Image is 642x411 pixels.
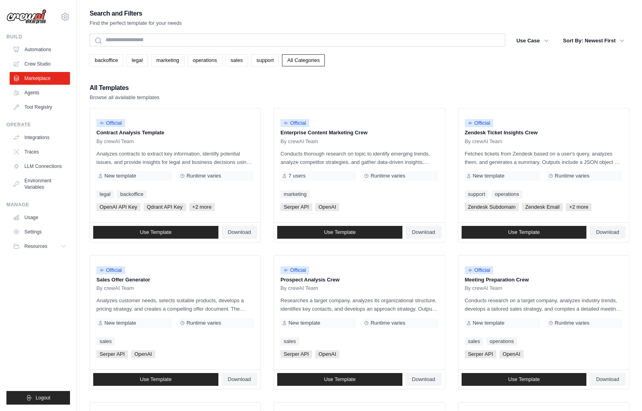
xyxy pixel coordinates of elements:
span: Use Template [324,376,356,383]
span: Use Template [140,229,172,235]
span: By crewAI Team [96,285,134,291]
div: Manage [6,202,70,208]
button: Logout [6,391,70,405]
span: Runtime varies [186,173,221,179]
span: Resources [24,243,47,249]
a: All Categories [282,54,325,66]
a: Tool Registry [10,101,70,114]
a: sales [226,54,248,66]
span: New template [288,320,320,326]
button: Use Case [512,34,554,48]
button: Resources [10,240,70,253]
a: Use Template [93,226,218,239]
p: Prospect Analysis Crew [280,276,438,284]
a: sales [280,337,299,345]
span: Use Template [508,229,540,235]
span: By crewAI Team [280,138,318,145]
a: operations [188,54,222,66]
span: By crewAI Team [96,138,134,145]
p: Conducts thorough research on topic to identify emerging trends, analyze competitor strategies, a... [280,150,438,166]
p: Meeting Preparation Crew [465,276,622,284]
a: backoffice [90,54,123,66]
a: Environment Variables [10,174,70,194]
p: Analyzes contracts to extract key information, identify potential issues, and provide insights fo... [96,150,254,166]
span: OpenAI [315,203,339,211]
span: OpenAI [500,350,524,358]
a: sales [465,337,483,345]
button: Sort By: Newest First [558,34,629,48]
a: Download [222,226,258,239]
span: Runtime varies [370,173,405,179]
a: legal [126,54,148,66]
span: Download [596,229,619,235]
span: Use Template [140,376,172,383]
div: Operate [6,122,70,128]
span: Download [412,229,435,235]
span: 7 users [288,173,306,179]
p: Find the perfect template for your needs [90,19,182,27]
p: Fetches tickets from Zendesk based on a user's query, analyzes them, and generates a summary. Out... [465,150,622,166]
span: Zendesk Subdomain [465,203,519,211]
a: Usage [10,211,70,224]
span: Use Template [508,376,540,383]
a: Download [406,226,442,239]
a: Settings [10,225,70,238]
a: operations [486,337,517,345]
p: Browse all available templates [90,94,160,102]
span: Runtime varies [555,320,590,326]
span: Official [96,266,125,274]
span: By crewAI Team [465,285,502,291]
span: Download [228,376,251,383]
span: Zendesk Email [522,203,563,211]
a: Download [590,373,626,386]
a: backoffice [117,190,146,198]
span: Serper API [465,350,496,358]
span: Use Template [324,229,356,235]
span: Download [412,376,435,383]
p: Zendesk Ticket Insights Crew [465,129,622,137]
span: OpenAI API Key [96,203,140,211]
span: Qdrant API Key [144,203,186,211]
h2: Search and Filters [90,8,182,19]
span: By crewAI Team [280,285,318,291]
span: Official [465,119,494,127]
a: Use Template [462,373,587,386]
span: Official [280,119,309,127]
span: OpenAI [315,350,339,358]
p: Enterprise Content Marketing Crew [280,129,438,137]
a: Download [222,373,258,386]
a: LLM Connections [10,160,70,173]
span: Runtime varies [186,320,221,326]
p: Researches a target company, analyzes its organizational structure, identifies key contacts, and ... [280,296,438,313]
span: +2 more [566,203,592,211]
a: legal [96,190,114,198]
span: Runtime varies [370,320,405,326]
a: support [465,190,488,198]
span: New template [104,320,136,326]
a: Agents [10,86,70,99]
h2: All Templates [90,82,160,94]
span: New template [473,173,504,179]
span: By crewAI Team [465,138,502,145]
a: Use Template [462,226,587,239]
span: Serper API [280,350,312,358]
a: Marketplace [10,72,70,85]
span: OpenAI [131,350,155,358]
a: sales [96,337,115,345]
img: Logo [6,9,46,24]
a: Use Template [277,226,402,239]
p: Contract Analysis Template [96,129,254,137]
a: Integrations [10,131,70,144]
a: Use Template [277,373,402,386]
span: Official [96,119,125,127]
a: operations [492,190,522,198]
a: marketing [151,54,184,66]
span: New template [473,320,504,326]
span: Download [596,376,619,383]
span: Runtime varies [555,173,590,179]
a: marketing [280,190,310,198]
a: Traces [10,146,70,158]
p: Conducts research on a target company, analyzes industry trends, develops a tailored sales strate... [465,296,622,313]
span: Official [465,266,494,274]
span: +2 more [189,203,215,211]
